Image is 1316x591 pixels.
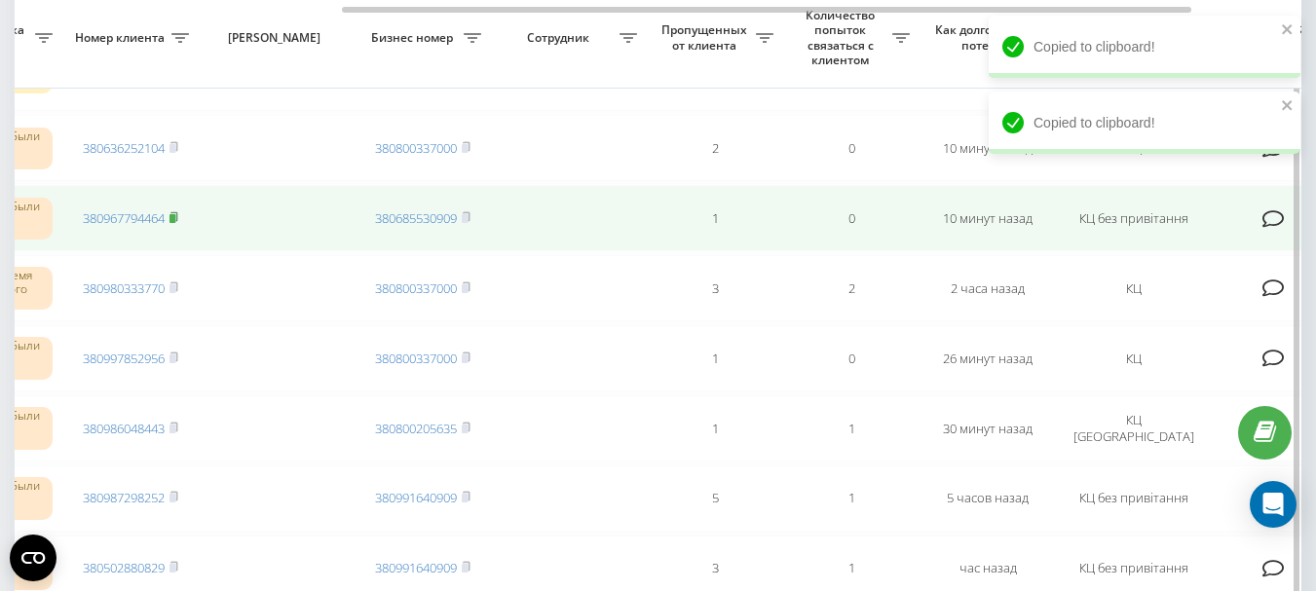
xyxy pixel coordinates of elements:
td: КЦ [1056,325,1212,391]
td: 1 [647,325,783,391]
button: Open CMP widget [10,535,56,581]
a: 380800337000 [375,279,457,297]
td: 2 часа назад [920,255,1056,321]
td: 10 минут назад [920,115,1056,181]
td: 1 [647,185,783,251]
button: close [1281,97,1295,116]
td: 1 [783,465,920,532]
td: 2 [647,115,783,181]
a: 380800337000 [375,350,457,367]
span: Сотрудник [501,30,620,46]
a: 380800337000 [375,139,457,157]
button: close [1281,21,1295,40]
span: Бизнес номер [364,30,464,46]
a: 380986048443 [83,420,165,437]
a: 380685530909 [375,209,457,227]
a: 380987298252 [83,489,165,506]
td: 0 [783,325,920,391]
td: КЦ без привітання [1056,185,1212,251]
a: 380800205635 [375,420,457,437]
a: 380991640909 [375,559,457,576]
td: КЦ [1056,255,1212,321]
td: 5 [647,465,783,532]
a: 380636252104 [83,139,165,157]
td: 26 минут назад [920,325,1056,391]
div: Copied to clipboard! [989,16,1300,78]
span: Пропущенных от клиента [657,22,756,53]
td: 2 [783,255,920,321]
span: Номер клиента [72,30,171,46]
td: 3 [647,255,783,321]
td: 5 часов назад [920,465,1056,532]
span: Как долго звонок потерян [935,22,1040,53]
td: 0 [783,115,920,181]
td: 0 [783,185,920,251]
td: КЦ без привітання [1056,465,1212,532]
a: 380967794464 [83,209,165,227]
td: 1 [783,395,920,462]
span: [PERSON_NAME] [215,30,338,46]
div: Copied to clipboard! [989,92,1300,154]
div: Open Intercom Messenger [1250,481,1297,528]
td: 30 минут назад [920,395,1056,462]
td: 10 минут назад [920,185,1056,251]
a: 380502880829 [83,559,165,576]
a: 380997852956 [83,350,165,367]
td: КЦ [GEOGRAPHIC_DATA] [1056,395,1212,462]
td: 1 [647,395,783,462]
span: Количество попыток связаться с клиентом [793,8,892,68]
a: 380980333770 [83,279,165,297]
a: 380991640909 [375,489,457,506]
